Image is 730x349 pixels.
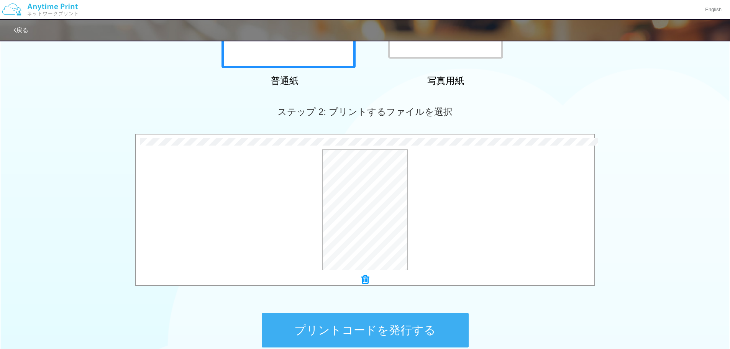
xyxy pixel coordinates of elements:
[262,313,469,347] button: プリントコードを発行する
[379,76,513,86] h2: 写真用紙
[218,76,352,86] h2: 普通紙
[14,27,28,33] a: 戻る
[277,107,452,117] span: ステップ 2: プリントするファイルを選択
